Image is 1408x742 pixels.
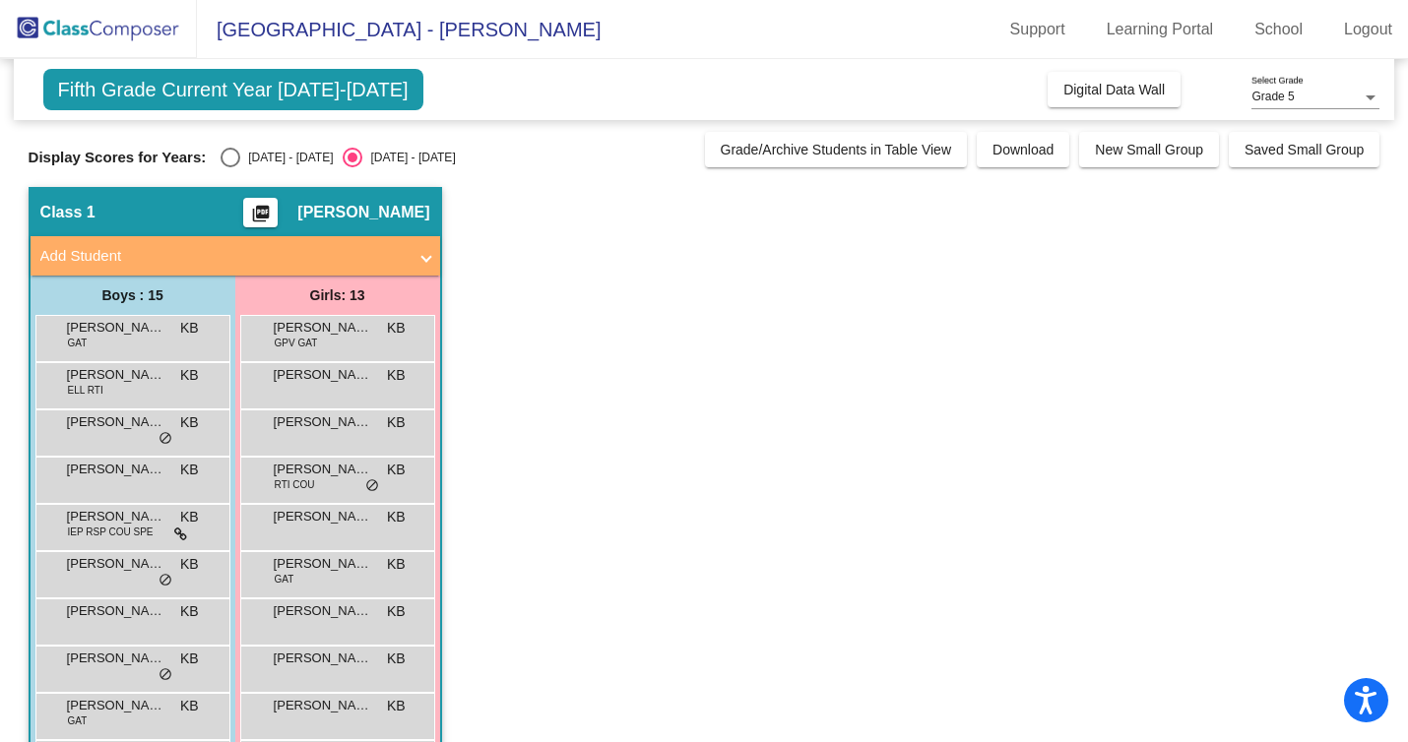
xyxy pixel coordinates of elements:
[387,460,406,480] span: KB
[180,507,199,527] span: KB
[1063,82,1165,97] span: Digital Data Wall
[68,713,88,728] span: GAT
[243,198,278,227] button: Print Students Details
[721,142,952,157] span: Grade/Archive Students in Table View
[31,236,440,276] mat-expansion-panel-header: Add Student
[68,525,154,539] span: IEP RSP COU SPE
[180,412,199,433] span: KB
[275,477,315,492] span: RTI COU
[297,203,429,222] span: [PERSON_NAME]
[387,601,406,622] span: KB
[67,460,165,479] span: [PERSON_NAME]
[1239,14,1318,45] a: School
[275,572,294,587] span: GAT
[40,245,407,268] mat-panel-title: Add Student
[67,318,165,338] span: [PERSON_NAME]
[274,601,372,621] span: [PERSON_NAME]
[1091,14,1230,45] a: Learning Portal
[159,667,172,683] span: do_not_disturb_alt
[274,460,372,479] span: [PERSON_NAME]
[1328,14,1408,45] a: Logout
[387,554,406,575] span: KB
[67,365,165,385] span: [PERSON_NAME]
[274,649,372,668] span: [PERSON_NAME]
[992,142,1054,157] span: Download
[1048,72,1181,107] button: Digital Data Wall
[67,601,165,621] span: [PERSON_NAME]
[275,336,318,350] span: GPV GAT
[1229,132,1379,167] button: Saved Small Group
[1079,132,1219,167] button: New Small Group
[180,365,199,386] span: KB
[387,649,406,669] span: KB
[67,554,165,574] span: [PERSON_NAME]
[705,132,968,167] button: Grade/Archive Students in Table View
[67,507,165,526] span: [PERSON_NAME]
[365,478,379,494] span: do_not_disturb_alt
[221,148,455,167] mat-radio-group: Select an option
[29,149,207,166] span: Display Scores for Years:
[67,696,165,715] span: [PERSON_NAME]
[68,383,103,398] span: ELL RTI
[159,573,172,588] span: do_not_disturb_alt
[387,507,406,527] span: KB
[180,696,199,716] span: KB
[274,696,372,715] span: [PERSON_NAME]
[180,554,199,575] span: KB
[197,14,601,45] span: [GEOGRAPHIC_DATA] - [PERSON_NAME]
[180,649,199,669] span: KB
[994,14,1081,45] a: Support
[274,507,372,526] span: [PERSON_NAME]
[274,318,372,338] span: [PERSON_NAME]
[977,132,1069,167] button: Download
[387,696,406,716] span: KB
[387,412,406,433] span: KB
[180,601,199,622] span: KB
[31,276,235,315] div: Boys : 15
[1251,90,1294,103] span: Grade 5
[249,204,273,231] mat-icon: picture_as_pdf
[159,431,172,447] span: do_not_disturb_alt
[274,554,372,574] span: [PERSON_NAME]
[40,203,96,222] span: Class 1
[240,149,333,166] div: [DATE] - [DATE]
[180,318,199,339] span: KB
[235,276,440,315] div: Girls: 13
[387,318,406,339] span: KB
[67,649,165,668] span: [PERSON_NAME]
[274,365,372,385] span: [PERSON_NAME]
[274,412,372,432] span: [PERSON_NAME]
[67,412,165,432] span: [PERSON_NAME]
[180,460,199,480] span: KB
[43,69,423,110] span: Fifth Grade Current Year [DATE]-[DATE]
[1245,142,1364,157] span: Saved Small Group
[68,336,88,350] span: GAT
[362,149,455,166] div: [DATE] - [DATE]
[387,365,406,386] span: KB
[1095,142,1203,157] span: New Small Group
